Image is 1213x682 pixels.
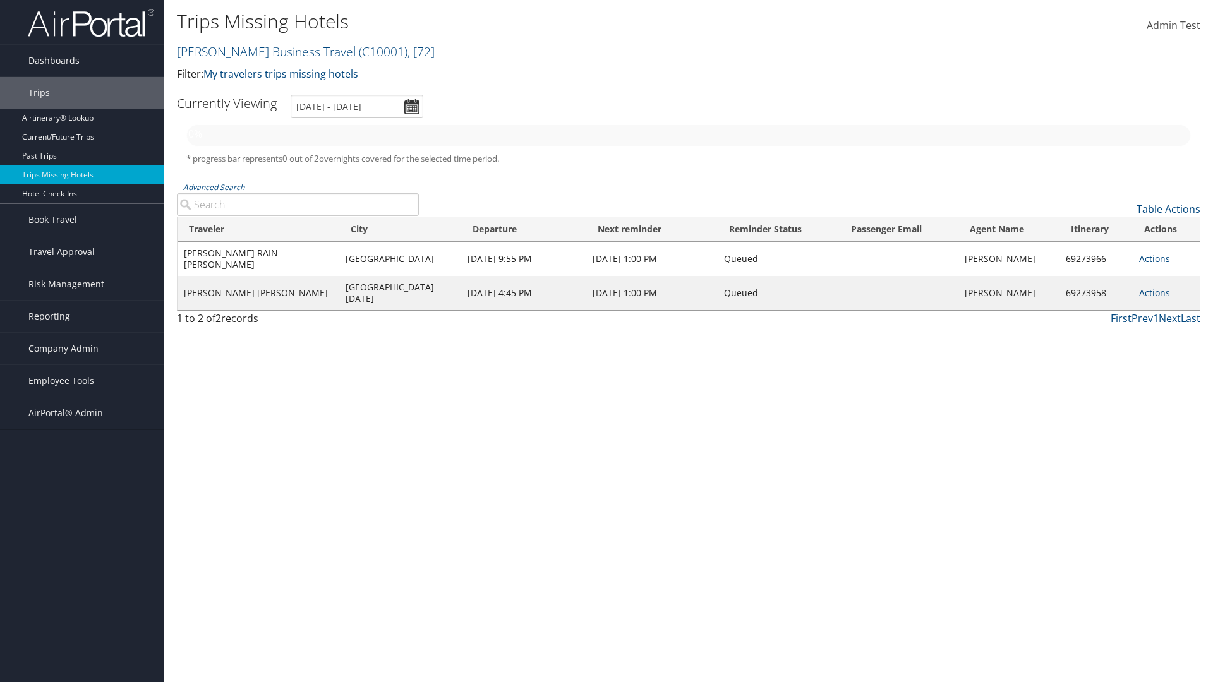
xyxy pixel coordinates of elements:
[718,242,840,276] td: Queued
[28,236,95,268] span: Travel Approval
[958,242,1059,276] td: [PERSON_NAME]
[28,397,103,429] span: AirPortal® Admin
[177,95,277,112] h3: Currently Viewing
[586,217,718,242] th: Next reminder
[461,242,586,276] td: [DATE] 9:55 PM
[1159,311,1181,325] a: Next
[1132,311,1153,325] a: Prev
[958,276,1059,310] td: [PERSON_NAME]
[461,276,586,310] td: [DATE] 4:45 PM
[28,8,154,38] img: airportal-logo.png
[177,8,859,35] h1: Trips Missing Hotels
[339,276,461,310] td: [GEOGRAPHIC_DATA][DATE]
[28,268,104,300] span: Risk Management
[339,242,461,276] td: [GEOGRAPHIC_DATA]
[177,193,419,216] input: Advanced Search
[28,204,77,236] span: Book Travel
[28,365,94,397] span: Employee Tools
[1059,276,1133,310] td: 69273958
[28,77,50,109] span: Trips
[586,242,718,276] td: [DATE] 1:00 PM
[178,242,339,276] td: [PERSON_NAME] RAIN [PERSON_NAME]
[1137,202,1200,216] a: Table Actions
[359,43,407,60] span: ( C10001 )
[1153,311,1159,325] a: 1
[339,217,461,242] th: City: activate to sort column ascending
[28,333,99,364] span: Company Admin
[718,217,840,242] th: Reminder Status
[958,217,1059,242] th: Agent Name
[1133,217,1200,242] th: Actions
[586,276,718,310] td: [DATE] 1:00 PM
[1147,6,1200,45] a: Admin Test
[461,217,586,242] th: Departure: activate to sort column ascending
[28,301,70,332] span: Reporting
[291,95,423,118] input: [DATE] - [DATE]
[1059,217,1133,242] th: Itinerary
[178,276,339,310] td: [PERSON_NAME] [PERSON_NAME]
[215,311,221,325] span: 2
[282,153,319,164] span: 0 out of 2
[407,43,435,60] span: , [ 72 ]
[177,311,419,332] div: 1 to 2 of records
[28,45,80,76] span: Dashboards
[1111,311,1132,325] a: First
[840,217,958,242] th: Passenger Email: activate to sort column ascending
[178,217,339,242] th: Traveler: activate to sort column ascending
[1139,253,1170,265] a: Actions
[203,67,358,81] a: My travelers trips missing hotels
[177,43,435,60] a: [PERSON_NAME] Business Travel
[1181,311,1200,325] a: Last
[718,276,840,310] td: Queued
[1139,287,1170,299] a: Actions
[183,182,244,193] a: Advanced Search
[177,66,859,83] p: Filter:
[1147,18,1200,32] span: Admin Test
[1059,242,1133,276] td: 69273966
[186,153,1191,165] h5: * progress bar represents overnights covered for the selected time period.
